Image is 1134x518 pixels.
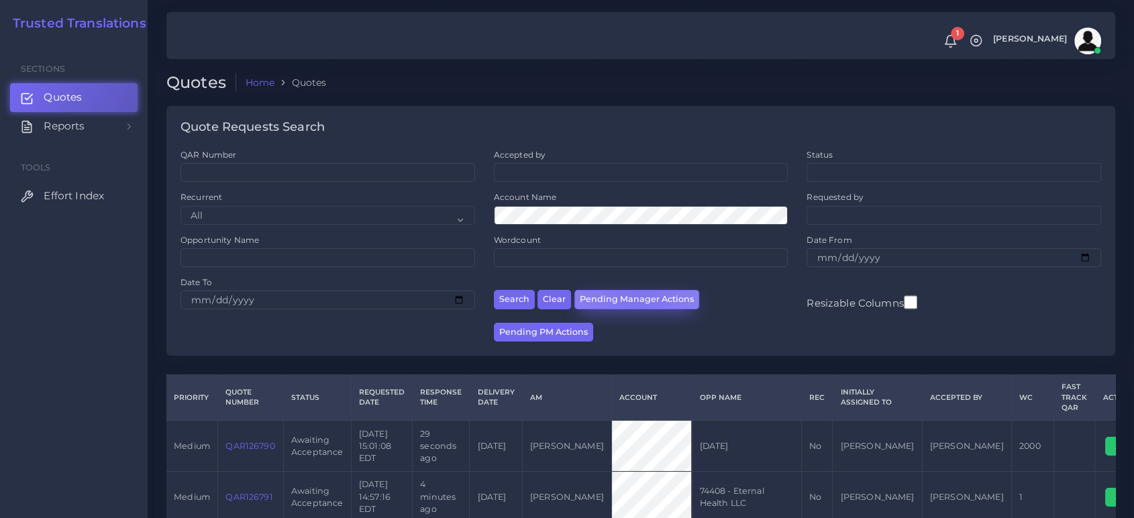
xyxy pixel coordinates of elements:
[807,149,833,160] label: Status
[611,375,691,421] th: Account
[21,162,51,172] span: Tools
[807,294,917,311] label: Resizable Columns
[939,34,962,48] a: 1
[225,441,274,451] a: QAR126790
[802,375,833,421] th: REC
[274,76,326,89] li: Quotes
[470,420,522,471] td: [DATE]
[181,120,325,135] h4: Quote Requests Search
[904,294,917,311] input: Resizable Columns
[807,234,852,246] label: Date From
[283,375,351,421] th: Status
[21,64,65,74] span: Sections
[993,35,1067,44] span: [PERSON_NAME]
[181,234,259,246] label: Opportunity Name
[494,323,593,342] button: Pending PM Actions
[574,290,699,309] button: Pending Manager Actions
[807,191,864,203] label: Requested by
[692,420,802,471] td: [DATE]
[351,375,412,421] th: Requested Date
[537,290,571,309] button: Clear
[1074,28,1101,54] img: avatar
[494,149,546,160] label: Accepted by
[922,375,1011,421] th: Accepted by
[922,420,1011,471] td: [PERSON_NAME]
[10,112,138,140] a: Reports
[802,420,833,471] td: No
[986,28,1106,54] a: [PERSON_NAME]avatar
[494,290,535,309] button: Search
[1011,375,1053,421] th: WC
[494,191,557,203] label: Account Name
[413,420,470,471] td: 29 seconds ago
[833,420,922,471] td: [PERSON_NAME]
[166,375,218,421] th: Priority
[181,191,222,203] label: Recurrent
[522,420,611,471] td: [PERSON_NAME]
[351,420,412,471] td: [DATE] 15:01:08 EDT
[181,149,236,160] label: QAR Number
[174,441,210,451] span: medium
[218,375,284,421] th: Quote Number
[692,375,802,421] th: Opp Name
[494,234,541,246] label: Wordcount
[833,375,922,421] th: Initially Assigned to
[1011,420,1053,471] td: 2000
[246,76,275,89] a: Home
[413,375,470,421] th: Response Time
[3,16,146,32] a: Trusted Translations
[174,492,210,502] span: medium
[951,27,964,40] span: 1
[10,83,138,111] a: Quotes
[522,375,611,421] th: AM
[470,375,522,421] th: Delivery Date
[44,90,82,105] span: Quotes
[181,276,212,288] label: Date To
[44,119,85,134] span: Reports
[44,189,104,203] span: Effort Index
[1053,375,1094,421] th: Fast Track QAR
[166,73,236,93] h2: Quotes
[283,420,351,471] td: Awaiting Acceptance
[10,182,138,210] a: Effort Index
[225,492,272,502] a: QAR126791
